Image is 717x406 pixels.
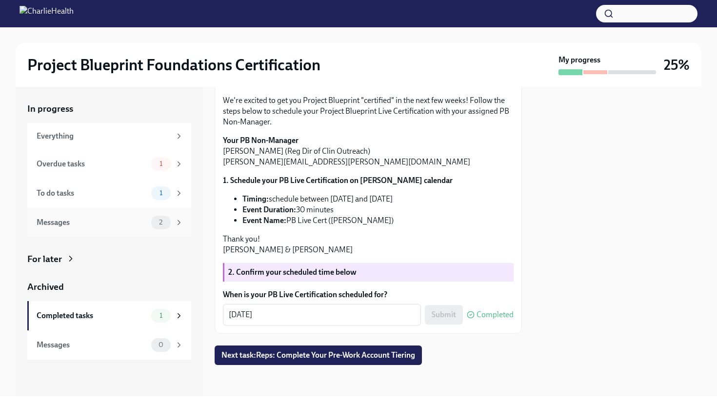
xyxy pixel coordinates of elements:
li: PB Live Cert ([PERSON_NAME]) [242,215,514,226]
a: In progress [27,102,191,115]
a: Messages0 [27,330,191,360]
p: We're excited to get you Project Blueprint "certified" in the next few weeks! Follow the steps be... [223,95,514,127]
span: Completed [477,311,514,319]
textarea: [DATE] [229,309,415,321]
label: When is your PB Live Certification scheduled for? [223,289,514,300]
span: Next task : Reps: Complete Your Pre-Work Account Tiering [221,350,415,360]
p: [PERSON_NAME] (Reg Dir of Clin Outreach) [PERSON_NAME][EMAIL_ADDRESS][PERSON_NAME][DOMAIN_NAME] [223,135,514,167]
button: Next task:Reps: Complete Your Pre-Work Account Tiering [215,345,422,365]
span: 1 [154,160,168,167]
p: Thank you! [PERSON_NAME] & [PERSON_NAME] [223,234,514,255]
div: Everything [37,131,171,142]
div: Messages [37,340,147,350]
strong: 2. Confirm your scheduled time below [228,267,357,277]
a: Messages2 [27,208,191,237]
strong: Your PB Non-Manager [223,136,299,145]
div: Messages [37,217,147,228]
strong: My progress [558,55,600,65]
a: For later [27,253,191,265]
div: For later [27,253,62,265]
div: To do tasks [37,188,147,199]
strong: Timing: [242,194,269,203]
div: Completed tasks [37,310,147,321]
a: Everything [27,123,191,149]
a: Overdue tasks1 [27,149,191,179]
strong: Event Name: [242,216,286,225]
a: To do tasks1 [27,179,191,208]
img: CharlieHealth [20,6,74,21]
li: 30 minutes [242,204,514,215]
span: 0 [153,341,169,348]
h2: Project Blueprint Foundations Certification [27,55,320,75]
a: Completed tasks1 [27,301,191,330]
strong: 1. Schedule your PB Live Certification on [PERSON_NAME] calendar [223,176,453,185]
a: Archived [27,281,191,293]
li: schedule between [DATE] and [DATE] [242,194,514,204]
span: 2 [153,219,168,226]
div: Overdue tasks [37,159,147,169]
h3: 25% [664,56,690,74]
span: 1 [154,189,168,197]
strong: Event Duration: [242,205,296,214]
span: 1 [154,312,168,319]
